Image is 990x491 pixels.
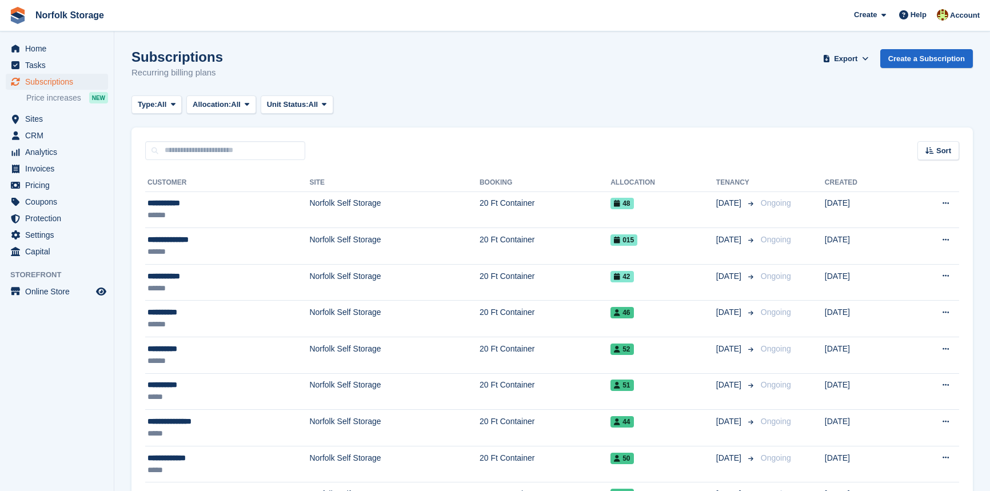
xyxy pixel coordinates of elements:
span: CRM [25,127,94,143]
a: menu [6,74,108,90]
td: [DATE] [825,337,903,374]
span: 52 [610,344,633,355]
a: menu [6,57,108,73]
span: All [231,99,241,110]
a: menu [6,284,108,300]
th: Site [309,174,480,192]
td: 20 Ft Container [480,373,610,410]
span: Ongoing [761,453,791,462]
td: 20 Ft Container [480,410,610,446]
a: menu [6,144,108,160]
td: 20 Ft Container [480,228,610,265]
span: [DATE] [716,234,744,246]
span: Ongoing [761,380,791,389]
td: [DATE] [825,410,903,446]
td: Norfolk Self Storage [309,264,480,301]
td: 20 Ft Container [480,446,610,482]
span: 015 [610,234,637,246]
span: 46 [610,307,633,318]
a: Norfolk Storage [31,6,109,25]
td: 20 Ft Container [480,337,610,374]
span: Coupons [25,194,94,210]
th: Customer [145,174,309,192]
span: 50 [610,453,633,464]
a: Create a Subscription [880,49,973,68]
img: Holly Lamming [937,9,948,21]
span: Ongoing [761,272,791,281]
span: 48 [610,198,633,209]
td: 20 Ft Container [480,264,610,301]
a: menu [6,227,108,243]
td: 20 Ft Container [480,301,610,337]
td: [DATE] [825,446,903,482]
h1: Subscriptions [131,49,223,65]
td: Norfolk Self Storage [309,191,480,228]
span: Help [911,9,927,21]
span: Pricing [25,177,94,193]
button: Export [821,49,871,68]
button: Unit Status: All [261,95,333,114]
td: [DATE] [825,264,903,301]
span: Type: [138,99,157,110]
a: menu [6,111,108,127]
span: Protection [25,210,94,226]
span: 51 [610,380,633,391]
span: [DATE] [716,343,744,355]
a: menu [6,177,108,193]
span: 44 [610,416,633,428]
img: stora-icon-8386f47178a22dfd0bd8f6a31ec36ba5ce8667c1dd55bd0f319d3a0aa187defe.svg [9,7,26,24]
span: Ongoing [761,198,791,207]
a: menu [6,161,108,177]
span: Capital [25,243,94,260]
span: All [157,99,167,110]
td: Norfolk Self Storage [309,228,480,265]
span: Account [950,10,980,21]
div: NEW [89,92,108,103]
span: Online Store [25,284,94,300]
span: [DATE] [716,270,744,282]
td: Norfolk Self Storage [309,446,480,482]
span: Invoices [25,161,94,177]
span: Ongoing [761,235,791,244]
span: Sites [25,111,94,127]
td: Norfolk Self Storage [309,337,480,374]
td: [DATE] [825,191,903,228]
span: 42 [610,271,633,282]
span: Storefront [10,269,114,281]
span: Create [854,9,877,21]
span: Ongoing [761,417,791,426]
span: Analytics [25,144,94,160]
span: All [309,99,318,110]
a: menu [6,127,108,143]
td: Norfolk Self Storage [309,410,480,446]
a: menu [6,194,108,210]
button: Type: All [131,95,182,114]
span: Ongoing [761,308,791,317]
th: Booking [480,174,610,192]
a: Preview store [94,285,108,298]
span: Sort [936,145,951,157]
a: menu [6,243,108,260]
span: [DATE] [716,197,744,209]
span: Settings [25,227,94,243]
span: Tasks [25,57,94,73]
span: [DATE] [716,306,744,318]
span: Subscriptions [25,74,94,90]
span: Unit Status: [267,99,309,110]
td: [DATE] [825,228,903,265]
td: Norfolk Self Storage [309,373,480,410]
th: Allocation [610,174,716,192]
td: [DATE] [825,301,903,337]
span: Allocation: [193,99,231,110]
span: [DATE] [716,379,744,391]
span: Export [834,53,857,65]
th: Tenancy [716,174,756,192]
td: [DATE] [825,373,903,410]
button: Allocation: All [186,95,256,114]
span: [DATE] [716,416,744,428]
a: menu [6,210,108,226]
th: Created [825,174,903,192]
td: 20 Ft Container [480,191,610,228]
span: Price increases [26,93,81,103]
span: Home [25,41,94,57]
